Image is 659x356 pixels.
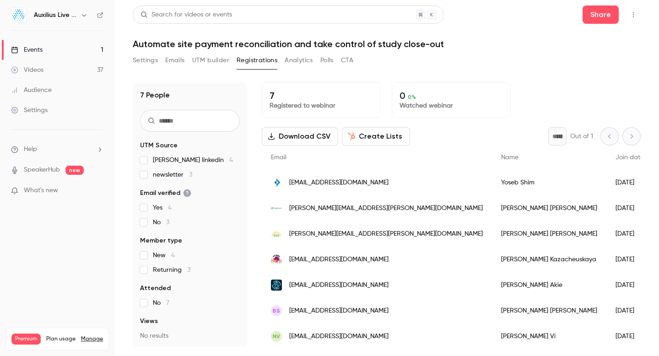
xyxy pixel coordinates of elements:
[289,229,483,239] span: [PERSON_NAME][EMAIL_ADDRESS][PERSON_NAME][DOMAIN_NAME]
[271,177,282,188] img: encoded.com
[11,8,26,22] img: Auxilius Live Sessions
[11,65,43,75] div: Videos
[271,254,282,265] img: eyepointpharma.com
[270,90,373,101] p: 7
[34,11,77,20] h6: Auxilius Live Sessions
[289,204,483,213] span: [PERSON_NAME][EMAIL_ADDRESS][PERSON_NAME][DOMAIN_NAME]
[153,218,169,227] span: No
[492,247,606,272] div: [PERSON_NAME] Kazacheuskaya
[270,101,373,110] p: Registered to webinar
[342,127,410,146] button: Create Lists
[606,298,653,324] div: [DATE]
[166,219,169,226] span: 3
[237,53,277,68] button: Registrations
[168,205,172,211] span: 4
[262,127,338,146] button: Download CSV
[133,53,158,68] button: Settings
[341,53,353,68] button: CTA
[289,332,389,341] span: [EMAIL_ADDRESS][DOMAIN_NAME]
[153,156,233,165] span: [PERSON_NAME] linkedin
[606,324,653,349] div: [DATE]
[583,5,619,24] button: Share
[153,265,190,275] span: Returning
[606,272,653,298] div: [DATE]
[133,38,641,49] h1: Automate site payment reconciliation and take control of study close-out
[81,335,103,343] a: Manage
[492,272,606,298] div: [PERSON_NAME] Akie
[273,307,280,315] span: BS
[92,187,103,195] iframe: Noticeable Trigger
[400,101,503,110] p: Watched webinar
[24,145,37,154] span: Help
[140,141,178,150] span: UTM Source
[492,195,606,221] div: [PERSON_NAME] [PERSON_NAME]
[501,154,519,161] span: Name
[11,145,103,154] li: help-dropdown-opener
[65,166,84,175] span: new
[606,195,653,221] div: [DATE]
[153,203,172,212] span: Yes
[616,154,644,161] span: Join date
[289,178,389,188] span: [EMAIL_ADDRESS][DOMAIN_NAME]
[11,334,41,345] span: Premium
[289,306,389,316] span: [EMAIL_ADDRESS][DOMAIN_NAME]
[140,10,232,20] div: Search for videos or events
[492,298,606,324] div: [PERSON_NAME] [PERSON_NAME]
[492,170,606,195] div: Yoseb Shim
[140,189,191,198] span: Email verified
[46,335,76,343] span: Plan usage
[606,170,653,195] div: [DATE]
[153,251,175,260] span: New
[606,247,653,272] div: [DATE]
[271,203,282,214] img: replimune.com
[189,172,192,178] span: 3
[24,165,60,175] a: SpeakerHub
[400,90,503,101] p: 0
[11,86,52,95] div: Audience
[153,170,192,179] span: newsletter
[166,300,169,306] span: 7
[271,280,282,291] img: norstella.com
[271,154,286,161] span: Email
[140,236,182,245] span: Member type
[171,252,175,259] span: 4
[289,280,389,290] span: [EMAIL_ADDRESS][DOMAIN_NAME]
[273,332,280,340] span: NV
[24,186,58,195] span: What's new
[320,53,334,68] button: Polls
[606,221,653,247] div: [DATE]
[492,221,606,247] div: [PERSON_NAME] [PERSON_NAME]
[187,267,190,273] span: 3
[11,106,48,115] div: Settings
[165,53,184,68] button: Emails
[271,228,282,239] img: ateapharma.com
[11,45,43,54] div: Events
[289,255,389,264] span: [EMAIL_ADDRESS][DOMAIN_NAME]
[285,53,313,68] button: Analytics
[140,331,240,340] p: No results
[192,53,229,68] button: UTM builder
[229,157,233,163] span: 4
[492,324,606,349] div: [PERSON_NAME] Vi
[140,317,158,326] span: Views
[140,284,171,293] span: Attended
[408,94,416,100] span: 0 %
[570,132,593,141] p: Out of 1
[153,298,169,307] span: No
[140,90,170,101] h1: 7 People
